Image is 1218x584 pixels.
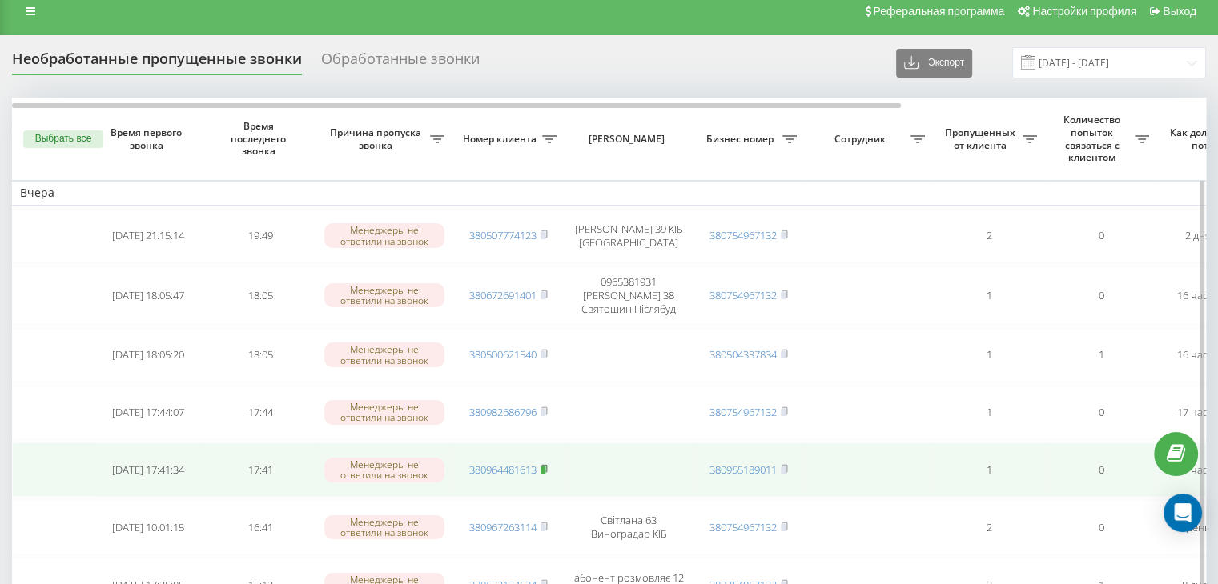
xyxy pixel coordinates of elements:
button: Экспорт [896,49,972,78]
div: Менеджеры не ответили на звонок [324,400,444,424]
a: 380754967132 [709,405,777,419]
td: 0 [1045,442,1157,497]
td: 0 [1045,266,1157,325]
span: Время последнего звонка [217,120,303,158]
a: 380754967132 [709,288,777,302]
span: Выход [1163,5,1196,18]
span: Настройки профиля [1032,5,1136,18]
td: 1 [933,386,1045,440]
span: Реферальная программа [873,5,1004,18]
a: 380964481613 [469,462,537,477]
td: 17:41 [204,442,316,497]
td: 18:05 [204,266,316,325]
td: [DATE] 18:05:47 [92,266,204,325]
td: 1 [933,442,1045,497]
div: Менеджеры не ответили на звонок [324,223,444,247]
td: 0 [1045,386,1157,440]
td: [DATE] 21:15:14 [92,209,204,263]
span: Пропущенных от клиента [941,126,1023,151]
div: Менеджеры не ответили на звонок [324,342,444,366]
td: 16:41 [204,500,316,554]
td: 19:49 [204,209,316,263]
a: 380672691401 [469,288,537,302]
div: Open Intercom Messenger [1164,494,1202,532]
td: 1 [933,328,1045,382]
td: 17:44 [204,386,316,440]
a: 380982686796 [469,405,537,419]
td: [PERSON_NAME] 39 КІБ [GEOGRAPHIC_DATA] [565,209,693,263]
span: Время первого звонка [105,126,191,151]
td: 18:05 [204,328,316,382]
span: Количество попыток связаться с клиентом [1053,114,1135,163]
td: 2 [933,500,1045,554]
td: 1 [1045,328,1157,382]
span: Сотрудник [813,133,910,146]
td: 0 [1045,500,1157,554]
td: Світлана 63 Виноградар КІБ [565,500,693,554]
button: Выбрать все [23,130,103,148]
td: [DATE] 18:05:20 [92,328,204,382]
span: [PERSON_NAME] [578,133,679,146]
td: [DATE] 17:41:34 [92,442,204,497]
a: 380754967132 [709,520,777,534]
span: Номер клиента [460,133,542,146]
div: Обработанные звонки [321,50,480,75]
div: Менеджеры не ответили на звонок [324,515,444,539]
td: 2 [933,209,1045,263]
td: [DATE] 17:44:07 [92,386,204,440]
td: 0 [1045,209,1157,263]
div: Менеджеры не ответили на звонок [324,283,444,307]
div: Необработанные пропущенные звонки [12,50,302,75]
a: 380504337834 [709,347,777,362]
td: [DATE] 10:01:15 [92,500,204,554]
a: 380500621540 [469,347,537,362]
td: 0965381931 [PERSON_NAME] 38 Святошин Післябуд [565,266,693,325]
a: 380754967132 [709,228,777,242]
span: Причина пропуска звонка [324,126,430,151]
div: Менеджеры не ответили на звонок [324,458,444,482]
a: 380507774123 [469,228,537,242]
a: 380967263114 [469,520,537,534]
td: 1 [933,266,1045,325]
a: 380955189011 [709,462,777,477]
span: Бизнес номер [701,133,782,146]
